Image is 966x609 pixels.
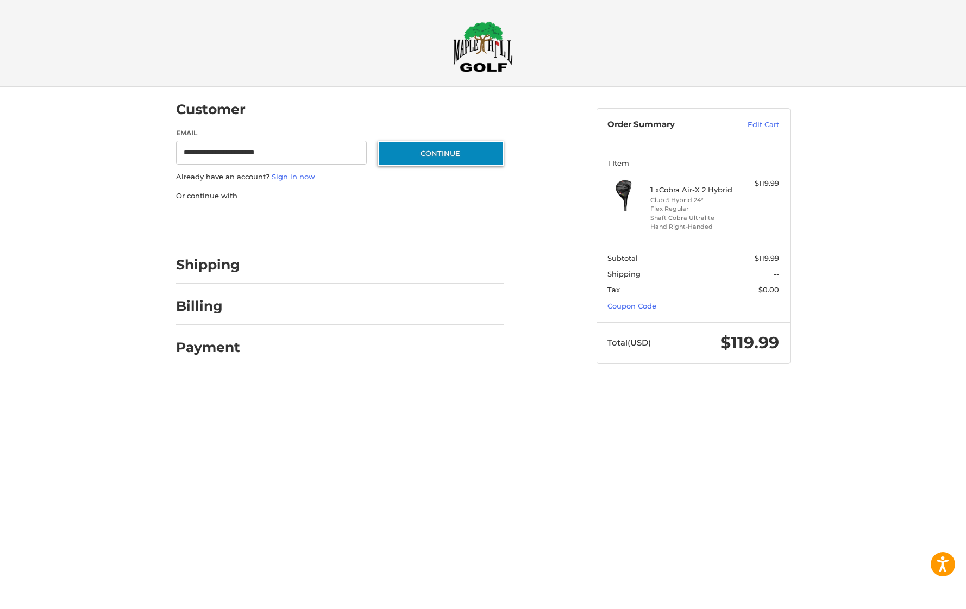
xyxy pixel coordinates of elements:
h3: 1 Item [607,159,779,167]
span: $119.99 [720,332,779,353]
span: Tax [607,285,620,294]
h2: Customer [176,101,246,118]
li: Club 5 Hybrid 24° [650,196,733,205]
span: Total (USD) [607,337,651,348]
img: Maple Hill Golf [453,21,513,72]
span: -- [774,269,779,278]
div: $119.99 [736,178,779,189]
a: Coupon Code [607,302,656,310]
span: $0.00 [758,285,779,294]
iframe: PayPal-venmo [356,212,438,231]
iframe: PayPal-paylater [265,212,346,231]
iframe: PayPal-paypal [172,212,254,231]
span: $119.99 [755,254,779,262]
li: Shaft Cobra Ultralite [650,214,733,223]
a: Sign in now [272,172,315,181]
h3: Order Summary [607,120,724,130]
label: Email [176,128,367,138]
h2: Payment [176,339,240,356]
li: Flex Regular [650,204,733,214]
span: Shipping [607,269,641,278]
p: Already have an account? [176,172,504,183]
h2: Billing [176,298,240,315]
a: Edit Cart [724,120,779,130]
span: Subtotal [607,254,638,262]
li: Hand Right-Handed [650,222,733,231]
button: Continue [378,141,504,166]
h2: Shipping [176,256,240,273]
p: Or continue with [176,191,504,202]
iframe: Google Customer Reviews [876,580,966,609]
h4: 1 x Cobra Air-X 2 Hybrid [650,185,733,194]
